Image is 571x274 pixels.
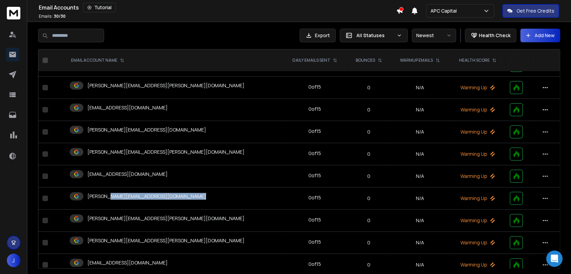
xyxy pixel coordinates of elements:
[54,13,66,19] span: 30 / 30
[87,171,168,178] p: [EMAIL_ADDRESS][DOMAIN_NAME]
[454,261,502,268] p: Warming Up
[308,128,321,135] div: 0 of 15
[7,254,20,267] button: J
[390,77,450,99] td: N/A
[39,14,66,19] p: Emails :
[300,29,336,42] button: Export
[87,215,245,222] p: [PERSON_NAME][EMAIL_ADDRESS][PERSON_NAME][DOMAIN_NAME]
[412,29,456,42] button: Newest
[502,4,559,18] button: Get Free Credits
[390,187,450,210] td: N/A
[517,7,554,14] p: Get Free Credits
[308,194,321,201] div: 0 of 15
[308,83,321,90] div: 0 of 15
[356,58,375,63] p: BOUNCES
[431,7,459,14] p: APC Capital
[390,232,450,254] td: N/A
[308,216,321,223] div: 0 of 15
[351,84,386,91] p: 0
[308,150,321,157] div: 0 of 15
[351,106,386,113] p: 0
[390,210,450,232] td: N/A
[308,172,321,179] div: 0 of 15
[351,217,386,224] p: 0
[454,106,502,113] p: Warming Up
[308,261,321,268] div: 0 of 15
[454,173,502,180] p: Warming Up
[308,106,321,112] div: 0 of 15
[83,3,116,12] button: Tutorial
[351,151,386,157] p: 0
[390,99,450,121] td: N/A
[454,151,502,157] p: Warming Up
[351,195,386,202] p: 0
[454,195,502,202] p: Warming Up
[87,193,206,200] p: [PERSON_NAME][EMAIL_ADDRESS][DOMAIN_NAME]
[351,239,386,246] p: 0
[351,261,386,268] p: 0
[351,173,386,180] p: 0
[459,58,489,63] p: HEALTH SCORE
[454,217,502,224] p: Warming Up
[39,3,396,12] div: Email Accounts
[454,128,502,135] p: Warming Up
[351,128,386,135] p: 0
[87,126,206,133] p: [PERSON_NAME][EMAIL_ADDRESS][DOMAIN_NAME]
[87,82,245,89] p: [PERSON_NAME][EMAIL_ADDRESS][PERSON_NAME][DOMAIN_NAME]
[71,58,124,63] div: EMAIL ACCOUNT NAME
[292,58,330,63] p: DAILY EMAILS SENT
[356,32,394,39] p: All Statuses
[546,250,562,267] div: Open Intercom Messenger
[390,121,450,143] td: N/A
[390,165,450,187] td: N/A
[454,84,502,91] p: Warming Up
[308,239,321,245] div: 0 of 15
[454,239,502,246] p: Warming Up
[465,29,516,42] button: Health Check
[520,29,560,42] button: Add New
[87,149,245,155] p: [PERSON_NAME][EMAIL_ADDRESS][PERSON_NAME][DOMAIN_NAME]
[87,259,168,266] p: [EMAIL_ADDRESS][DOMAIN_NAME]
[390,143,450,165] td: N/A
[87,104,168,111] p: [EMAIL_ADDRESS][DOMAIN_NAME]
[400,58,433,63] p: WARMUP EMAILS
[87,237,245,244] p: [PERSON_NAME][EMAIL_ADDRESS][PERSON_NAME][DOMAIN_NAME]
[479,32,510,39] p: Health Check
